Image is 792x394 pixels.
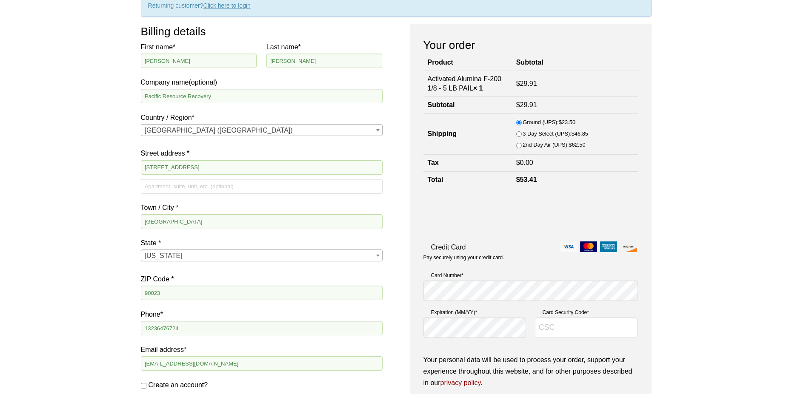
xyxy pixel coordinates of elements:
label: Email address [141,344,383,355]
bdi: 46.85 [572,130,588,137]
p: Pay securely using your credit card. [423,254,638,261]
label: First name [141,41,257,53]
iframe: reCAPTCHA [423,197,553,230]
p: Your personal data will be used to process your order, support your experience throughout this we... [423,354,638,389]
label: 2nd Day Air (UPS): [523,140,585,150]
th: Shipping [423,113,512,155]
label: Credit Card [423,241,638,253]
span: State [141,249,383,261]
span: $ [559,119,562,125]
span: (optional) [189,79,217,86]
fieldset: Payment Info [423,268,638,345]
label: Expiration (MM/YY) [423,308,526,317]
span: United States (US) [141,125,382,136]
input: CSC [535,317,638,338]
label: Last name [266,41,383,53]
bdi: 29.91 [516,80,537,87]
label: Street address [141,147,383,159]
label: Company name [141,41,383,88]
span: Country / Region [141,124,383,136]
bdi: 53.41 [516,176,537,183]
label: State [141,237,383,249]
bdi: 23.50 [559,119,575,125]
label: Phone [141,309,383,320]
th: Product [423,55,512,71]
th: Total [423,171,512,188]
label: 3 Day Select (UPS): [523,129,588,139]
input: Apartment, suite, unit, etc. (optional) [141,179,383,193]
th: Subtotal [512,55,638,71]
label: Card Number [423,271,638,280]
span: $ [516,159,520,166]
input: Create an account? [141,383,146,388]
span: Create an account? [149,381,208,388]
span: $ [516,80,520,87]
label: Town / City [141,202,383,213]
th: Subtotal [423,97,512,113]
h3: Your order [423,38,638,52]
span: $ [516,176,520,183]
bdi: 62.50 [569,142,585,148]
input: House number and street name [141,160,383,175]
img: amex [600,241,617,252]
bdi: 29.91 [516,101,537,108]
span: $ [516,101,520,108]
span: California [141,250,382,262]
label: Country / Region [141,112,383,123]
label: Card Security Code [535,308,638,317]
td: Activated Alumina F-200 1/8 - 5 LB PAIL [423,71,512,97]
img: mastercard [580,241,597,252]
th: Tax [423,155,512,171]
a: Click here to login [203,2,251,9]
a: privacy policy [440,379,481,386]
label: ZIP Code [141,273,383,285]
bdi: 0.00 [516,159,533,166]
h3: Billing details [141,24,383,39]
img: discover [620,241,637,252]
strong: × 1 [473,85,483,92]
label: Ground (UPS): [523,118,575,127]
span: $ [569,142,572,148]
img: visa [560,241,577,252]
span: $ [572,130,575,137]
